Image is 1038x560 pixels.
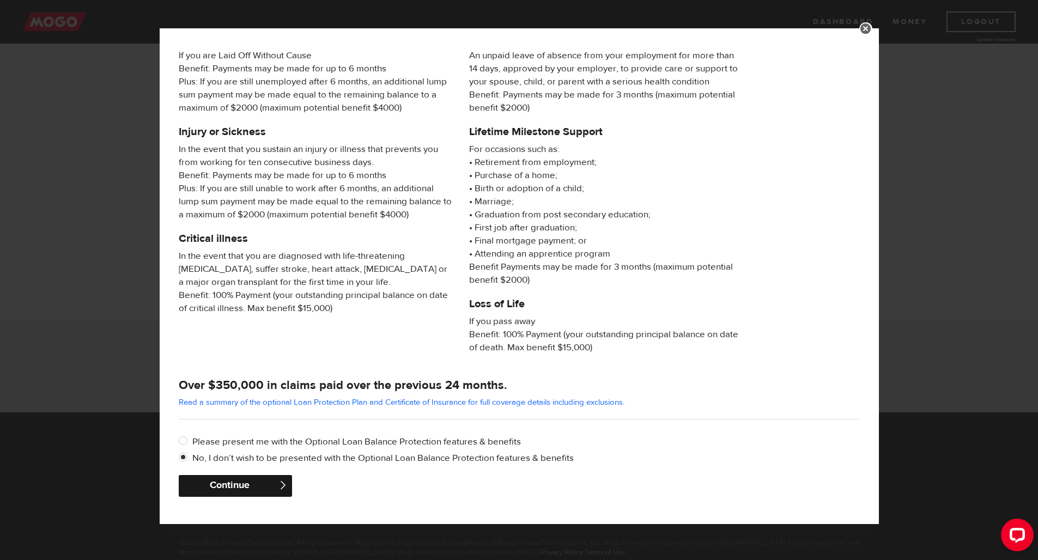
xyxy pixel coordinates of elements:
[179,397,624,407] a: Read a summary of the optional Loan Protection Plan and Certificate of Insurance for full coverag...
[179,452,192,465] input: No, I don’t wish to be presented with the Optional Loan Balance Protection features & benefits
[179,475,292,497] button: Continue
[179,249,453,315] span: In the event that you are diagnosed with life-threatening [MEDICAL_DATA], suffer stroke, heart at...
[469,125,743,138] h5: Lifetime Milestone Support
[469,49,743,114] span: An unpaid leave of absence from your employment for more than 14 days, approved by your employer,...
[469,315,743,354] span: If you pass away Benefit: 100% Payment (your outstanding principal balance on date of death. Max ...
[192,452,860,465] label: No, I don’t wish to be presented with the Optional Loan Balance Protection features & benefits
[179,143,453,221] span: In the event that you sustain an injury or illness that prevents you from working for ten consecu...
[278,480,288,490] span: 
[179,49,453,114] span: If you are Laid Off Without Cause Benefit: Payments may be made for up to 6 months Plus: If you a...
[469,143,743,287] p: • Retirement from employment; • Purchase of a home; • Birth or adoption of a child; • Marriage; •...
[192,435,860,448] label: Please present me with the Optional Loan Balance Protection features & benefits
[179,232,453,245] h5: Critical illness
[992,514,1038,560] iframe: LiveChat chat widget
[179,125,453,138] h5: Injury or Sickness
[469,297,743,311] h5: Loss of Life
[179,435,192,449] input: Please present me with the Optional Loan Balance Protection features & benefits
[179,378,860,393] h4: Over $350,000 in claims paid over the previous 24 months.
[469,143,743,156] span: For occasions such as:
